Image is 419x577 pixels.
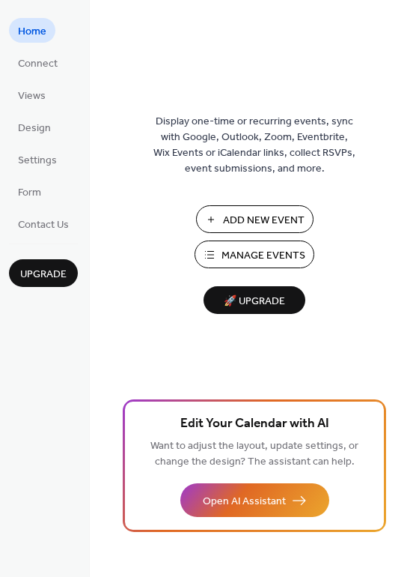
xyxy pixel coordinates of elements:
[180,483,329,517] button: Open AI Assistant
[18,185,41,201] span: Form
[9,50,67,75] a: Connect
[9,18,55,43] a: Home
[204,286,305,314] button: 🚀 Upgrade
[9,179,50,204] a: Form
[9,259,78,287] button: Upgrade
[18,88,46,104] span: Views
[212,291,296,312] span: 🚀 Upgrade
[18,24,46,40] span: Home
[18,56,58,72] span: Connect
[9,147,66,172] a: Settings
[221,248,305,264] span: Manage Events
[9,211,78,236] a: Contact Us
[18,217,69,233] span: Contact Us
[195,241,314,268] button: Manage Events
[9,115,60,139] a: Design
[196,205,314,233] button: Add New Event
[153,114,355,177] span: Display one-time or recurring events, sync with Google, Outlook, Zoom, Eventbrite, Wix Events or ...
[20,267,67,283] span: Upgrade
[203,494,286,510] span: Open AI Assistant
[18,153,57,169] span: Settings
[9,82,55,107] a: Views
[180,414,329,435] span: Edit Your Calendar with AI
[223,213,305,229] span: Add New Event
[150,436,358,472] span: Want to adjust the layout, update settings, or change the design? The assistant can help.
[18,121,51,136] span: Design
